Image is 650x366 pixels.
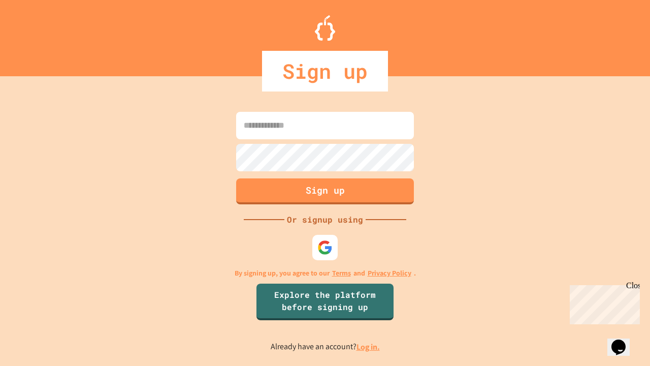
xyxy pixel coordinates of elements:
[284,213,366,226] div: Or signup using
[236,178,414,204] button: Sign up
[271,341,380,353] p: Already have an account?
[332,268,351,279] a: Terms
[368,268,411,279] a: Privacy Policy
[317,240,333,255] img: google-icon.svg
[566,281,640,324] iframe: chat widget
[235,268,416,279] p: By signing up, you agree to our and .
[262,51,388,91] div: Sign up
[256,284,394,320] a: Explore the platform before signing up
[315,15,335,41] img: Logo.svg
[607,325,640,356] iframe: chat widget
[356,342,380,352] a: Log in.
[4,4,70,65] div: Chat with us now!Close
